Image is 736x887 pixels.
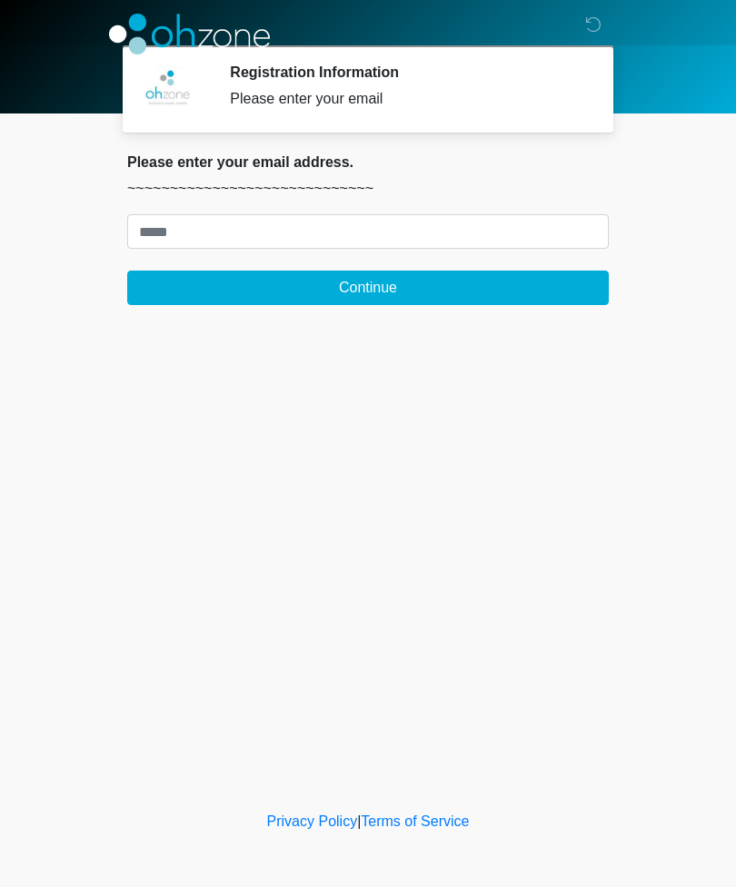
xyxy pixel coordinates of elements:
p: ~~~~~~~~~~~~~~~~~~~~~~~~~~~~~ [127,178,609,200]
a: Terms of Service [361,813,469,829]
img: OhZone Clinics Logo [109,14,270,54]
h2: Please enter your email address. [127,153,609,171]
a: | [357,813,361,829]
img: Agent Avatar [141,64,195,118]
div: Please enter your email [230,88,582,110]
a: Privacy Policy [267,813,358,829]
button: Continue [127,271,609,305]
h2: Registration Information [230,64,582,81]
